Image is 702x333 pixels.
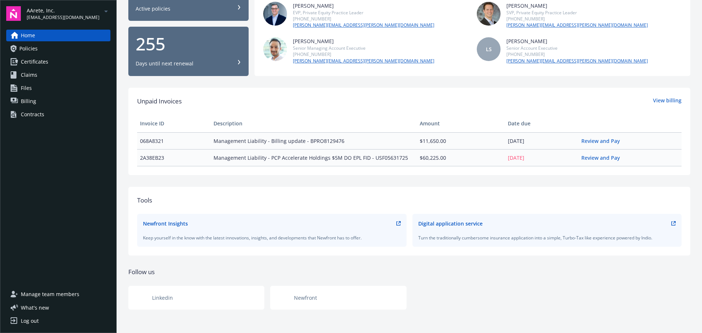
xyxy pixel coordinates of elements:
[276,291,288,304] img: Newfront logo
[27,14,99,21] span: [EMAIL_ADDRESS][DOMAIN_NAME]
[6,82,110,94] a: Files
[214,154,414,161] span: Management Liability - PCP Accelerate Holdings $5M DO EPL FID - USF05631725
[137,96,182,106] span: Unpaid Invoices
[136,60,193,67] div: Days until next renewal
[506,51,648,57] div: [PHONE_NUMBER]
[418,219,483,227] div: Digital application service
[417,114,505,132] th: Amount
[137,114,211,132] th: Invoice ID
[486,45,492,53] span: LS
[293,9,434,15] div: EVP, Private Equity Practice Leader
[505,132,578,149] td: [DATE]
[21,315,39,327] div: Log out
[505,149,578,166] td: [DATE]
[21,304,49,311] span: What ' s new
[6,30,110,41] a: Home
[293,1,434,9] div: [PERSON_NAME]
[506,9,648,15] div: SVP, Private Equity Practice Leader
[293,51,434,57] div: [PHONE_NUMBER]
[143,234,401,241] div: Keep yourself in the know with the latest innovations, insights, and developments that Newfront h...
[27,7,99,14] span: AArete, Inc.
[293,57,434,64] a: [PERSON_NAME][EMAIL_ADDRESS][PERSON_NAME][DOMAIN_NAME]
[506,15,648,22] div: [PHONE_NUMBER]
[21,95,36,107] span: Billing
[293,22,434,28] a: [PERSON_NAME][EMAIL_ADDRESS][PERSON_NAME][DOMAIN_NAME]
[6,43,110,54] a: Policies
[653,96,682,106] a: View billing
[417,132,505,149] td: $11,650.00
[6,304,61,311] button: What's new
[6,69,110,81] a: Claims
[417,149,505,166] td: $60,225.00
[128,285,264,310] a: Newfront logoLinkedin
[6,95,110,107] a: Billing
[6,109,110,120] a: Contracts
[21,69,37,81] span: Claims
[143,219,188,227] div: Newfront Insights
[6,288,110,300] a: Manage team members
[137,195,682,205] div: Tools
[137,149,211,166] td: 2A38EB23
[581,137,626,144] a: Review and Pay
[506,57,648,64] a: [PERSON_NAME][EMAIL_ADDRESS][PERSON_NAME][DOMAIN_NAME]
[477,1,501,25] img: photo
[136,35,241,52] div: 255
[270,285,406,310] div: Newfront
[505,114,578,132] th: Date due
[128,285,264,309] div: Linkedin
[270,285,406,310] a: Newfront logoNewfront
[211,114,416,132] th: Description
[418,234,676,241] div: Turn the traditionally cumbersome insurance application into a simple, Turbo-Tax like experience ...
[21,56,48,68] span: Certificates
[506,45,648,51] div: Senior Account Executive
[21,288,79,300] span: Manage team members
[6,6,21,21] img: navigator-logo.svg
[263,1,287,25] img: photo
[137,132,211,149] td: 068A8321
[293,37,434,45] div: [PERSON_NAME]
[214,137,414,144] span: Management Liability - Billing update - BPRO8129476
[506,1,648,9] div: [PERSON_NAME]
[293,15,434,22] div: [PHONE_NUMBER]
[21,30,35,41] span: Home
[263,37,287,61] img: photo
[128,26,249,76] button: 255Days until next renewal
[27,6,110,21] button: AArete, Inc.[EMAIL_ADDRESS][DOMAIN_NAME]arrowDropDown
[506,22,648,28] a: [PERSON_NAME][EMAIL_ADDRESS][PERSON_NAME][DOMAIN_NAME]
[506,37,648,45] div: [PERSON_NAME]
[293,45,434,51] div: Senior Managing Account Executive
[581,154,626,161] a: Review and Pay
[21,109,44,120] div: Contracts
[19,43,38,54] span: Policies
[134,291,146,303] img: Newfront logo
[136,5,170,12] div: Active policies
[21,82,32,94] span: Files
[128,267,690,276] div: Follow us
[102,7,110,15] a: arrowDropDown
[6,56,110,68] a: Certificates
